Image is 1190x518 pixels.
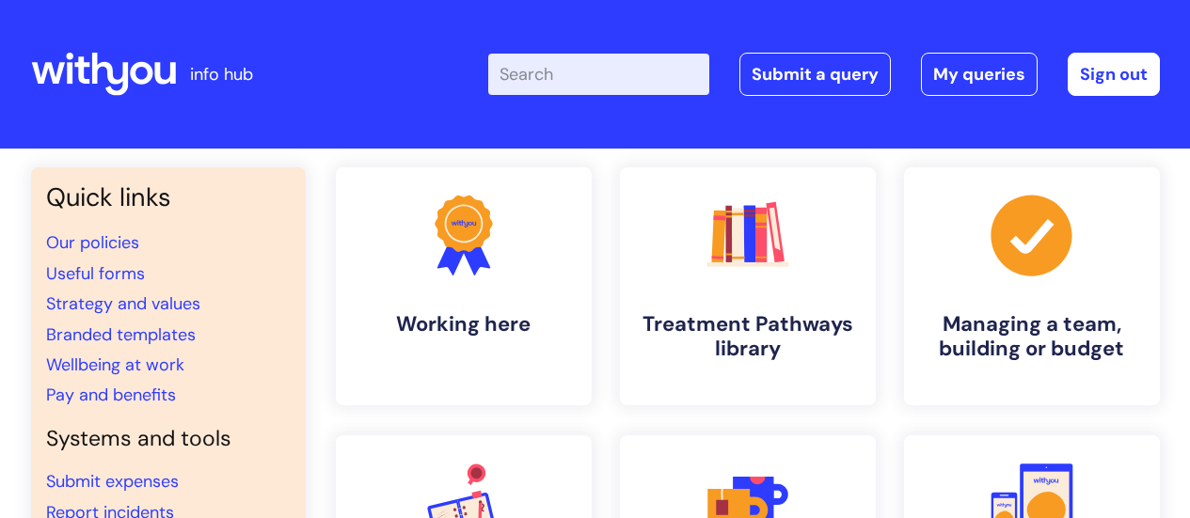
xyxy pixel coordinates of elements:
a: Branded templates [46,323,196,346]
p: info hub [190,59,253,89]
a: Useful forms [46,262,145,285]
a: Treatment Pathways library [620,167,876,405]
a: Our policies [46,231,139,254]
h3: Quick links [46,182,291,212]
a: Working here [336,167,592,405]
input: Search [488,54,709,95]
a: Wellbeing at work [46,353,184,376]
a: Strategy and values [46,292,200,315]
h4: Systems and tools [46,426,291,452]
a: Pay and benefits [46,384,176,406]
a: My queries [921,53,1038,96]
a: Sign out [1068,53,1160,96]
h4: Managing a team, building or budget [919,312,1145,362]
div: | - [488,53,1160,96]
h4: Working here [351,312,577,337]
a: Submit a query [739,53,891,96]
a: Submit expenses [46,470,179,493]
h4: Treatment Pathways library [635,312,861,362]
a: Managing a team, building or budget [904,167,1160,405]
